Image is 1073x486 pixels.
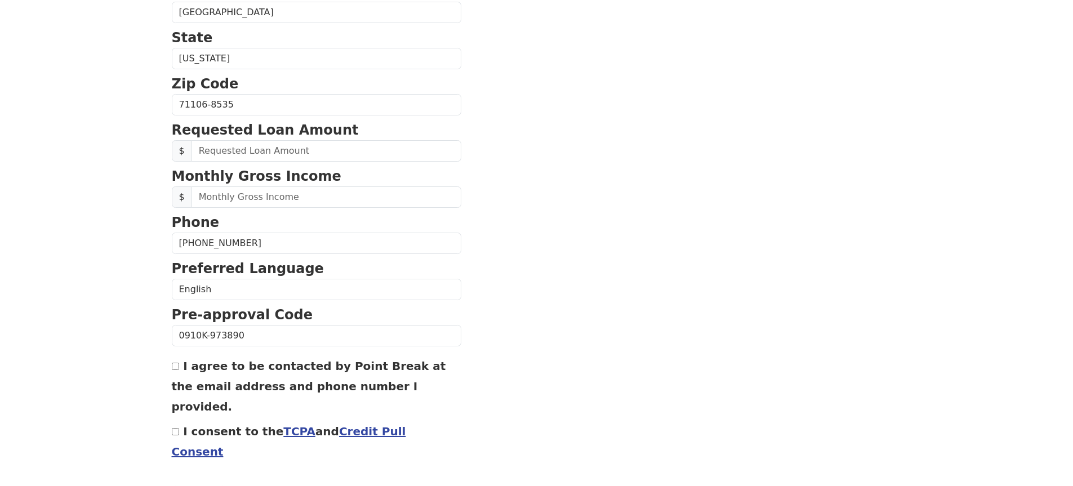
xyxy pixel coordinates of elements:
[172,2,461,23] input: City
[172,307,313,323] strong: Pre-approval Code
[172,215,220,230] strong: Phone
[172,233,461,254] input: Phone
[172,122,359,138] strong: Requested Loan Amount
[283,425,315,438] a: TCPA
[172,186,192,208] span: $
[172,261,324,277] strong: Preferred Language
[192,186,461,208] input: Monthly Gross Income
[172,76,239,92] strong: Zip Code
[172,325,461,346] input: Pre-approval Code
[172,94,461,115] input: Zip Code
[172,140,192,162] span: $
[172,359,446,413] label: I agree to be contacted by Point Break at the email address and phone number I provided.
[172,166,461,186] p: Monthly Gross Income
[192,140,461,162] input: Requested Loan Amount
[172,425,406,458] label: I consent to the and
[172,30,213,46] strong: State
